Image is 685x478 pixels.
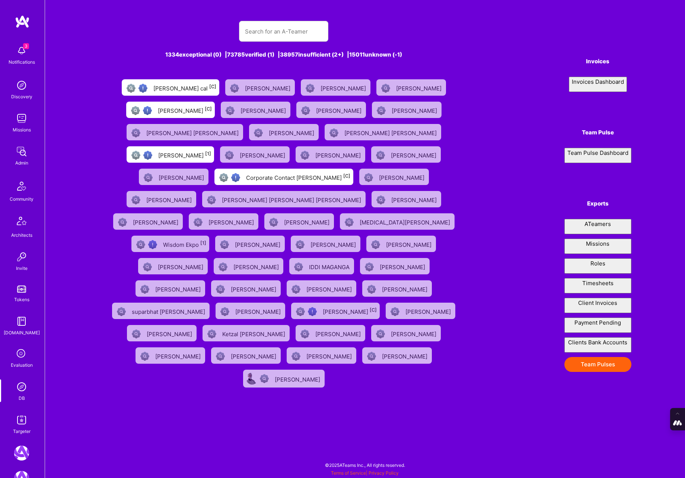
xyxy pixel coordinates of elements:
div: [PERSON_NAME] [321,83,367,92]
a: Not Scrubbed[PERSON_NAME] [373,76,449,99]
img: Not Scrubbed [294,262,303,271]
sup: [C] [343,173,350,179]
div: [PERSON_NAME] [208,217,255,226]
button: Team Pulse Dashboard [564,148,631,163]
div: [PERSON_NAME] [275,374,322,383]
img: discovery [14,78,29,93]
div: [PERSON_NAME] [133,217,180,226]
a: Not Scrubbed[PERSON_NAME] [383,300,458,322]
div: [PERSON_NAME] [315,150,362,159]
img: Not Scrubbed [254,128,263,137]
a: Terms of Service [331,470,366,476]
img: Not fully vetted [131,106,140,115]
img: Not Scrubbed [364,173,373,182]
a: Not Scrubbed[PERSON_NAME] [284,344,359,367]
img: Not Scrubbed [225,151,234,160]
a: Not fully vettedHigh Potential User[PERSON_NAME] cal[C] [119,76,222,99]
h4: Invoices [564,58,631,65]
a: Not Scrubbed[PERSON_NAME] [133,344,208,367]
a: Not Scrubbed[PERSON_NAME] [222,76,298,99]
img: Not Scrubbed [301,106,310,115]
img: Not Scrubbed [376,151,385,160]
img: Not Scrubbed [219,262,227,271]
img: High Potential User [138,84,147,93]
img: Not Scrubbed [207,195,216,204]
div: [PERSON_NAME] [235,239,282,249]
a: Not Scrubbed[PERSON_NAME] [212,233,288,255]
div: [PERSON_NAME] [391,328,438,338]
a: Not Scrubbed[PERSON_NAME] [PERSON_NAME] [322,121,444,143]
sup: [C] [205,106,212,112]
div: [PERSON_NAME] [391,150,438,159]
a: Not Scrubbed[MEDICAL_DATA][PERSON_NAME] [337,210,458,233]
a: User AvatarNot Scrubbed[PERSON_NAME] [240,367,328,391]
div: [PERSON_NAME] [158,105,212,115]
div: Admin [15,159,28,167]
div: [PERSON_NAME] [158,150,211,159]
img: Not Scrubbed [131,195,140,204]
div: [PERSON_NAME] [240,105,287,115]
img: Not Scrubbed [118,218,127,227]
img: Not Scrubbed [140,285,149,294]
img: Architects [13,213,31,231]
img: Not Scrubbed [329,128,338,137]
div: [MEDICAL_DATA][PERSON_NAME] [360,217,452,226]
a: Not Scrubbed[PERSON_NAME] [208,277,284,300]
a: Not Scrubbed[PERSON_NAME] [133,277,208,300]
div: [PERSON_NAME] [245,83,292,92]
a: Not Scrubbed[PERSON_NAME] [298,76,373,99]
input: Search for an A-Teamer [245,22,322,41]
img: Not Scrubbed [144,173,153,182]
a: Not Scrubbed[PERSON_NAME] [261,210,337,233]
div: [PERSON_NAME] [231,284,278,293]
div: Discovery [11,93,32,101]
img: Not Scrubbed [371,240,380,249]
div: Targeter [13,427,31,435]
img: Not Scrubbed [260,374,269,383]
img: Not Scrubbed [269,218,278,227]
a: Not Scrubbed[PERSON_NAME] [293,143,368,166]
a: Not fully vettedHigh Potential User[PERSON_NAME][C] [123,99,218,121]
a: Not Scrubbed[PERSON_NAME] [PERSON_NAME] [PERSON_NAME] [199,188,369,210]
div: [PERSON_NAME] [233,261,280,271]
sup: [1] [205,151,211,156]
sup: [C] [370,307,377,313]
div: [PERSON_NAME] [306,351,353,360]
button: Client Invoices [564,298,631,313]
img: Skill Targeter [14,412,29,427]
img: Not Scrubbed [132,329,141,338]
div: [PERSON_NAME] [146,194,193,204]
img: Not Scrubbed [220,240,229,249]
div: Tokens [14,296,29,303]
img: Not Scrubbed [230,84,239,93]
a: Not Scrubbed[PERSON_NAME] [288,233,363,255]
img: High Potential User [148,240,157,249]
div: [PERSON_NAME] [235,306,282,316]
div: Invite [16,264,28,272]
div: Notifications [9,58,35,66]
img: Not Scrubbed [131,128,140,137]
button: Payment Pending [564,318,631,333]
span: | [331,470,399,476]
img: tokens [17,286,26,293]
img: logo [15,15,30,28]
img: Not fully vetted [131,151,140,160]
button: Missions [564,239,631,254]
button: Clients Bank Accounts [564,337,631,353]
img: guide book [14,314,29,329]
button: Invoices Dashboard [569,77,627,92]
a: Not Scrubbed[PERSON_NAME] [359,277,435,300]
a: Not Scrubbed[PERSON_NAME] [213,300,288,322]
div: [DOMAIN_NAME] [4,329,40,337]
button: ATeamers [564,219,631,234]
button: Timesheets [564,278,631,293]
sup: [1] [200,240,206,246]
div: [PERSON_NAME] [155,351,202,360]
img: Not Scrubbed [365,262,374,271]
a: Not ScrubbedIDDI MAGANGA [286,255,357,277]
i: icon SelectionTeam [15,347,29,361]
a: Not Scrubbed[PERSON_NAME] [208,344,284,367]
div: [PERSON_NAME] [382,284,429,293]
img: Not fully vetted [219,173,228,182]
